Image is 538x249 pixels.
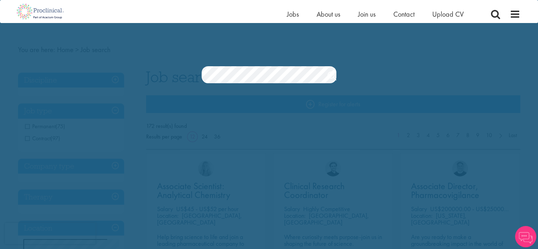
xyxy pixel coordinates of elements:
a: Join us [358,10,376,19]
a: Upload CV [432,10,464,19]
img: Chatbot [515,226,536,247]
a: About us [317,10,340,19]
a: Jobs [287,10,299,19]
a: Contact [393,10,415,19]
a: Job search submit button [328,70,336,84]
